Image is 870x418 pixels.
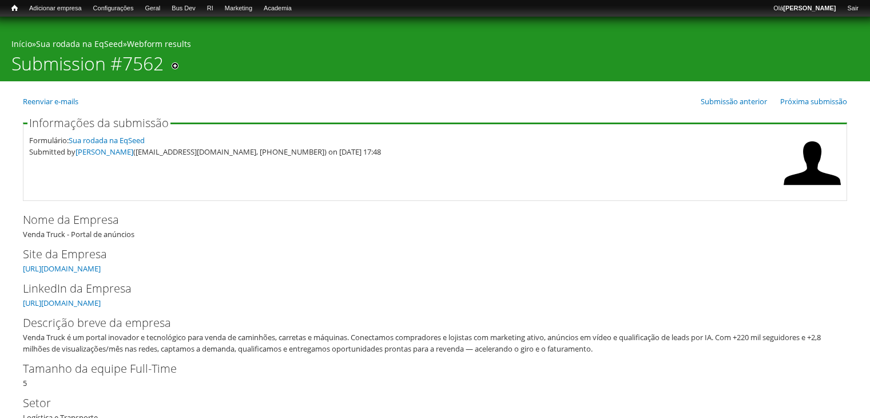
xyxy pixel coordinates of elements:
[88,3,140,14] a: Configurações
[127,38,191,49] a: Webform results
[258,3,297,14] a: Academia
[11,53,164,81] h1: Submission #7562
[701,96,767,107] a: Submissão anterior
[23,314,828,332] label: Descrição breve da empresa
[27,117,170,129] legend: Informações da submissão
[219,3,258,14] a: Marketing
[23,211,847,240] div: Venda Truck - Portal de anúncios
[23,211,828,228] label: Nome da Empresa
[23,263,101,274] a: [URL][DOMAIN_NAME]
[768,3,841,14] a: Olá[PERSON_NAME]
[784,184,841,194] a: Ver perfil do usuário.
[23,96,78,107] a: Reenviar e-mails
[11,38,859,53] div: » »
[841,3,864,14] a: Sair
[11,4,18,12] span: Início
[29,135,778,146] div: Formulário:
[23,280,828,297] label: LinkedIn da Empresa
[69,135,145,145] a: Sua rodada na EqSeed
[783,5,836,11] strong: [PERSON_NAME]
[780,96,847,107] a: Próxima submissão
[23,246,828,263] label: Site da Empresa
[11,38,32,49] a: Início
[76,147,133,157] a: [PERSON_NAME]
[23,3,88,14] a: Adicionar empresa
[36,38,123,49] a: Sua rodada na EqSeed
[6,3,23,14] a: Início
[23,360,847,389] div: 5
[29,146,778,157] div: Submitted by ([EMAIL_ADDRESS][DOMAIN_NAME], [PHONE_NUMBER]) on [DATE] 17:48
[166,3,201,14] a: Bus Dev
[23,360,828,377] label: Tamanho da equipe Full-Time
[23,332,840,354] div: Venda Truck é um portal inovador e tecnológico para venda de caminhões, carretas e máquinas. Cone...
[201,3,219,14] a: RI
[23,298,101,308] a: [URL][DOMAIN_NAME]
[784,135,841,192] img: Foto de Julian Cezar Fontana
[139,3,166,14] a: Geral
[23,395,828,412] label: Setor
